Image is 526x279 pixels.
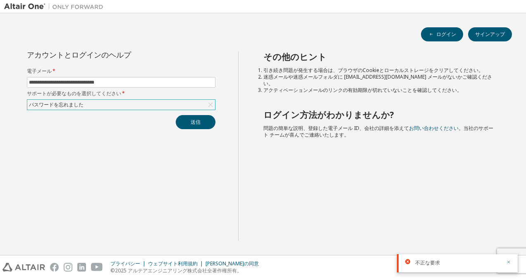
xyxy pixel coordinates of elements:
[110,267,264,274] p: ©
[176,115,215,129] button: 送信
[263,87,497,94] li: アクティベーションメールのリンクの有効期限が切れていないことを確認してください。
[468,27,512,41] button: サインアップ
[263,51,497,62] h2: その他のヒント
[27,67,52,75] font: 電子メール
[263,109,497,120] h2: ログイン方法がわかりませんか?
[27,90,121,97] font: サポートが必要なものを選択してください
[91,263,103,272] img: youtube.svg
[263,125,493,138] span: 問題の簡単な説明、登録した電子メール ID、会社の詳細を添えて 。当社のサポート チームが喜んでご連絡いたします。
[4,2,108,11] img: アルタイルワン
[206,260,264,267] div: [PERSON_NAME]の同意
[50,263,59,272] img: facebook.svg
[64,263,72,272] img: instagram.svg
[115,267,242,274] font: 2025 アルテアエンジニアリング株式会社全著作権所有。
[27,51,178,58] div: アカウントとログインのヘルプ
[409,125,459,132] a: お問い合わせください
[2,263,45,272] img: altair_logo.svg
[263,67,497,74] li: 引き続き問題が発生する場合は、ブラウザのCookieとローカルストレージをクリアしてください。
[28,100,85,109] div: パスワードを忘れました
[27,100,215,110] div: パスワードを忘れました
[77,263,86,272] img: linkedin.svg
[415,260,440,266] span: 不正な要求
[436,31,456,38] font: ログイン
[148,260,206,267] div: ウェブサイト利用規約
[263,74,497,87] li: 迷惑メールや迷惑メールフォルダに [EMAIL_ADDRESS][DOMAIN_NAME] メールがないかご確認ください。
[421,27,463,41] button: ログイン
[110,260,148,267] div: プライバシー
